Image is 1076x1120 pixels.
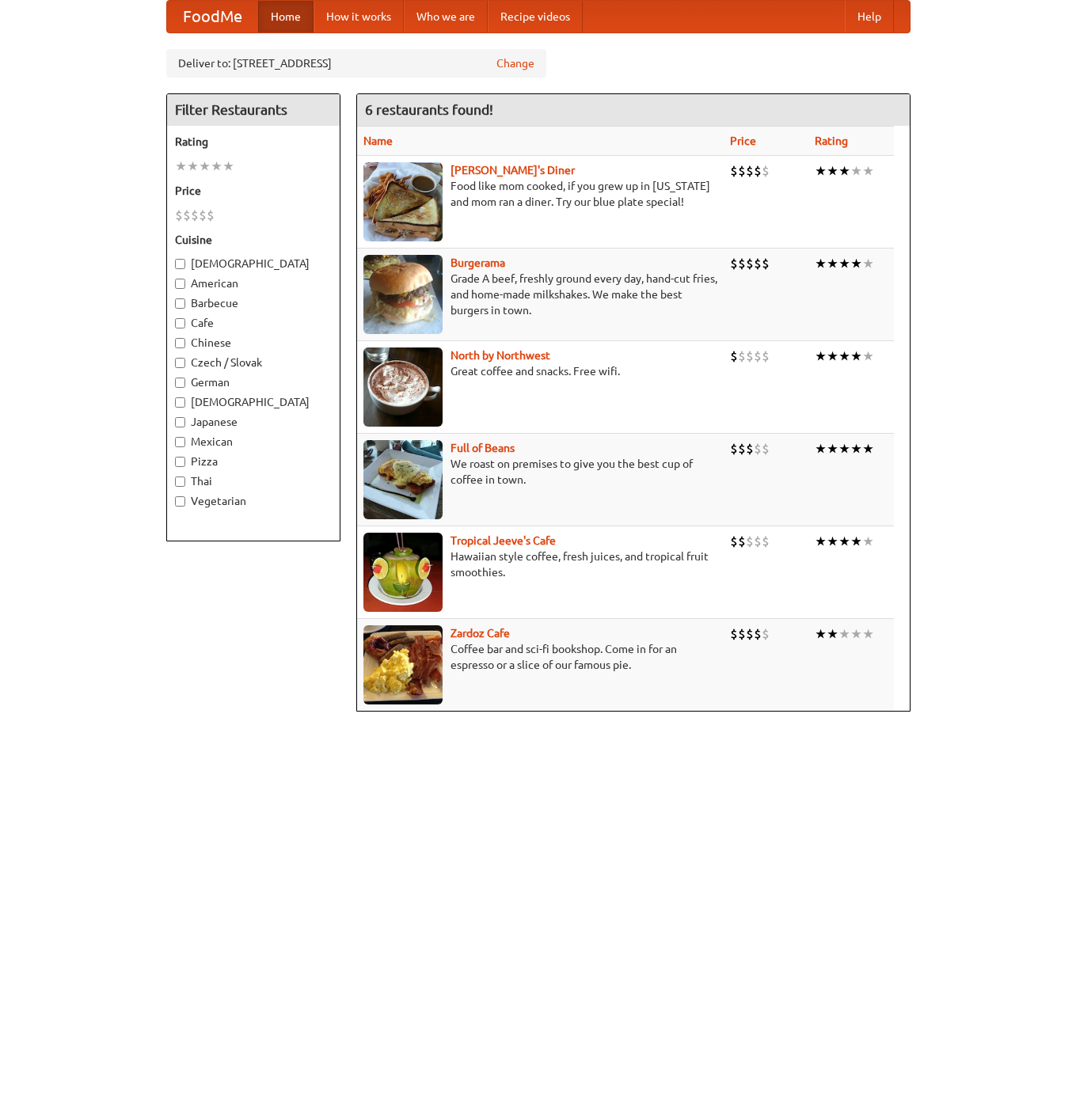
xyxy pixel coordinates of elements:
[175,374,332,390] label: German
[762,255,770,272] li: $
[730,255,738,272] li: $
[762,162,770,180] li: $
[815,625,827,643] li: ★
[175,134,332,150] h5: Rating
[827,440,838,457] li: ★
[175,437,185,447] input: Mexican
[862,533,874,550] li: ★
[838,255,850,272] li: ★
[451,442,515,454] a: Full of Beans
[730,135,756,147] a: Price
[183,207,191,224] li: $
[827,255,838,272] li: ★
[451,349,550,362] a: North by Northwest
[815,255,827,272] li: ★
[815,440,827,457] li: ★
[730,162,738,180] li: $
[207,207,215,224] li: $
[738,625,746,643] li: $
[175,207,183,224] li: $
[762,533,770,550] li: $
[175,378,185,388] input: German
[827,347,838,365] li: ★
[746,347,754,365] li: $
[738,440,746,457] li: $
[754,162,762,180] li: $
[862,440,874,457] li: ★
[754,533,762,550] li: $
[850,625,862,643] li: ★
[488,1,583,32] a: Recipe videos
[730,533,738,550] li: $
[175,473,332,489] label: Thai
[746,625,754,643] li: $
[850,162,862,180] li: ★
[363,625,443,704] img: zardoz.jpg
[175,315,332,331] label: Cafe
[211,158,222,175] li: ★
[730,625,738,643] li: $
[175,476,185,487] input: Thai
[363,641,717,673] p: Coffee bar and sci-fi bookshop. Come in for an espresso or a slice of our famous pie.
[363,456,717,488] p: We roast on premises to give you the best cup of coffee in town.
[191,207,199,224] li: $
[451,534,556,547] a: Tropical Jeeve's Cafe
[175,298,185,309] input: Barbecue
[451,256,505,269] a: Burgerama
[175,434,332,450] label: Mexican
[175,335,332,351] label: Chinese
[838,440,850,457] li: ★
[365,102,493,117] ng-pluralize: 6 restaurants found!
[175,496,185,507] input: Vegetarian
[754,625,762,643] li: $
[404,1,488,32] a: Who we are
[199,207,207,224] li: $
[363,178,717,210] p: Food like mom cooked, if you grew up in [US_STATE] and mom ran a diner. Try our blue plate special!
[363,271,717,318] p: Grade A beef, freshly ground every day, hand-cut fries, and home-made milkshakes. We make the bes...
[363,440,443,519] img: beans.jpg
[762,347,770,365] li: $
[746,533,754,550] li: $
[815,135,848,147] a: Rating
[167,1,258,32] a: FoodMe
[451,164,575,177] a: [PERSON_NAME]'s Diner
[862,255,874,272] li: ★
[363,549,717,580] p: Hawaiian style coffee, fresh juices, and tropical fruit smoothies.
[175,183,332,199] h5: Price
[746,440,754,457] li: $
[827,533,838,550] li: ★
[754,347,762,365] li: $
[175,295,332,311] label: Barbecue
[815,533,827,550] li: ★
[451,627,510,640] a: Zardoz Cafe
[746,162,754,180] li: $
[838,347,850,365] li: ★
[738,255,746,272] li: $
[730,440,738,457] li: $
[187,158,199,175] li: ★
[496,55,534,71] a: Change
[175,493,332,509] label: Vegetarian
[862,625,874,643] li: ★
[175,279,185,289] input: American
[827,162,838,180] li: ★
[175,318,185,328] input: Cafe
[258,1,314,32] a: Home
[845,1,894,32] a: Help
[166,49,546,78] div: Deliver to: [STREET_ADDRESS]
[363,162,443,241] img: sallys.jpg
[175,256,332,271] label: [DEMOGRAPHIC_DATA]
[175,457,185,467] input: Pizza
[175,397,185,408] input: [DEMOGRAPHIC_DATA]
[762,440,770,457] li: $
[363,135,393,147] a: Name
[199,158,211,175] li: ★
[730,347,738,365] li: $
[746,255,754,272] li: $
[175,414,332,430] label: Japanese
